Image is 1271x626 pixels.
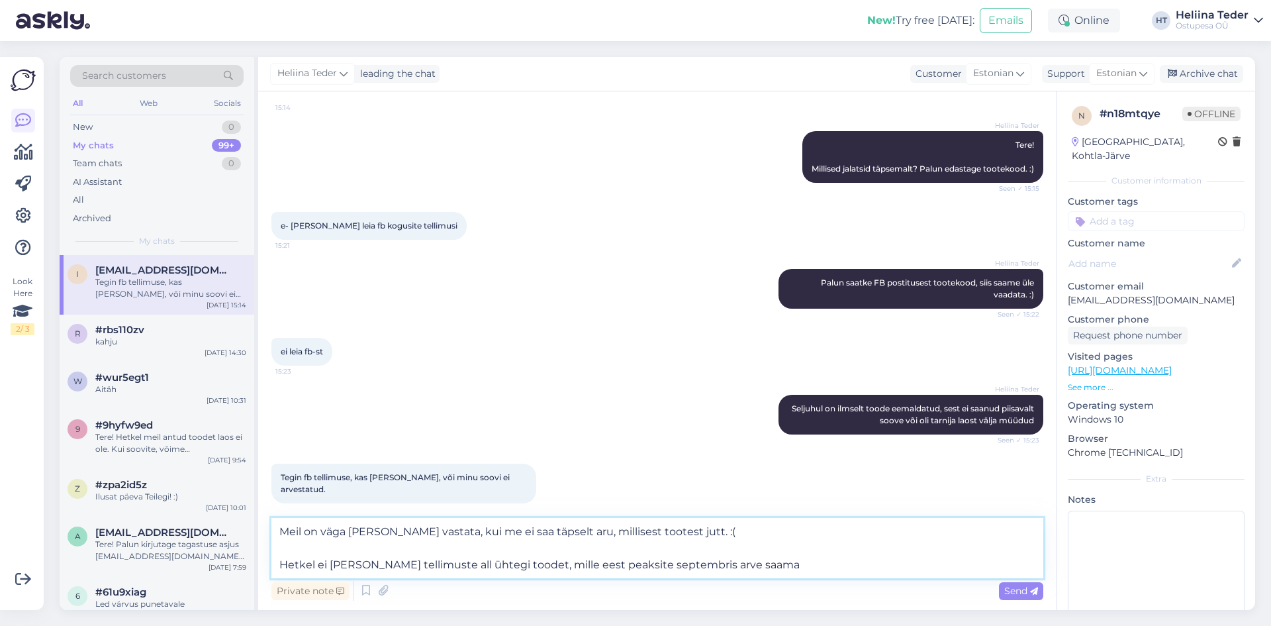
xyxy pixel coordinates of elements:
span: e- [PERSON_NAME] leia fb kogusite tellimusi [281,221,457,231]
div: Customer [910,67,962,81]
div: Request phone number [1068,327,1188,344]
span: Seljuhul on ilmselt toode eemaldatud, sest ei saanud piisavalt soove või oli tarnija laost välja ... [792,403,1036,425]
div: [DATE] 10:31 [207,395,246,405]
a: Heliina TederOstupesa OÜ [1176,10,1263,31]
span: 15:29 [275,504,325,514]
span: #zpa2id5z [95,479,147,491]
b: New! [867,14,896,26]
span: z [75,484,80,494]
div: # n18mtqye [1100,106,1182,122]
div: Tere! Palun kirjutage tagastuse asjus [EMAIL_ADDRESS][DOMAIN_NAME] või Ostupesa FB postkasti. :) [95,539,246,562]
p: Notes [1068,493,1245,507]
span: Seen ✓ 15:22 [990,309,1039,319]
div: Heliina Teder [1176,10,1248,21]
textarea: Meil on väga [PERSON_NAME] vastata, kui me ei saa täpselt aru, millisest tootest jutt. :( Hetkel ... [271,518,1043,578]
span: Search customers [82,69,166,83]
button: Emails [980,8,1032,33]
p: See more ... [1068,382,1245,393]
span: Heliina Teder [990,258,1039,268]
span: r [75,329,81,339]
div: Online [1048,9,1120,32]
div: All [73,193,84,207]
span: 15:21 [275,240,325,250]
div: Try free [DATE]: [867,13,974,28]
span: Palun saatke FB postitusest tootekood, siis saame üle vaadata. :) [821,278,1036,299]
div: My chats [73,139,114,152]
div: 0 [222,121,241,134]
span: Estonian [973,66,1013,81]
div: Ilusat päeva Teilegi! :) [95,491,246,503]
span: Tegin fb tellimuse, kas [PERSON_NAME], või minu soovi ei arvestatud. [281,472,512,494]
div: Archive chat [1160,65,1243,83]
div: [DATE] 7:59 [209,562,246,572]
span: 9 [75,424,80,434]
p: [EMAIL_ADDRESS][DOMAIN_NAME] [1068,293,1245,307]
p: Operating system [1068,399,1245,413]
div: Ostupesa OÜ [1176,21,1248,31]
div: Tegin fb tellimuse, kas [PERSON_NAME], või minu soovi ei arvestatud. [95,276,246,300]
div: HT [1152,11,1170,30]
p: Windows 10 [1068,413,1245,427]
div: [DATE] 9:54 [208,455,246,465]
span: ingeborg894@gmail.com [95,264,233,276]
div: [DATE] 10:01 [206,503,246,513]
div: 0 [222,157,241,170]
div: Socials [211,95,244,112]
span: Heliina Teder [990,384,1039,394]
span: 6 [75,591,80,601]
div: Extra [1068,473,1245,485]
p: Browser [1068,432,1245,446]
span: #rbs110zv [95,324,144,336]
div: Look Here [11,276,34,335]
div: Support [1042,67,1085,81]
div: All [70,95,85,112]
div: [DATE] 14:30 [205,348,246,358]
span: ei leia fb-st [281,346,323,356]
span: My chats [139,235,175,247]
span: a [75,531,81,541]
span: n [1078,111,1085,121]
p: Visited pages [1068,350,1245,364]
p: Customer tags [1068,195,1245,209]
img: Askly Logo [11,68,36,93]
span: w [73,376,82,386]
div: leading the chat [355,67,436,81]
div: Web [137,95,160,112]
span: Heliina Teder [990,121,1039,130]
span: i [76,269,79,279]
div: Led värvus punetavale [PERSON_NAME] kapilaarile [95,598,246,622]
div: [GEOGRAPHIC_DATA], Kohtla-Järve [1072,135,1218,163]
div: Customer information [1068,175,1245,187]
span: 15:23 [275,366,325,376]
div: Tere! Hetkel meil antud toodet laos ei ole. Kui soovite, võime [PERSON_NAME] soovi edastada müügi... [95,431,246,455]
p: Chrome [TECHNICAL_ID] [1068,446,1245,460]
span: 15:14 [275,103,325,113]
p: Customer name [1068,236,1245,250]
div: Aitäh [95,384,246,395]
span: #wur5egt1 [95,372,149,384]
span: Seen ✓ 15:23 [990,435,1039,445]
div: Archived [73,212,111,225]
span: #9hyfw9ed [95,419,153,431]
input: Add a tag [1068,211,1245,231]
div: Private note [271,582,350,600]
p: Customer email [1068,280,1245,293]
div: Team chats [73,157,122,170]
div: New [73,121,93,134]
span: agetraks@gmail.com [95,527,233,539]
span: #61u9xiag [95,586,146,598]
a: [URL][DOMAIN_NAME] [1068,364,1172,376]
div: AI Assistant [73,176,122,189]
span: Seen ✓ 15:15 [990,183,1039,193]
span: Offline [1182,107,1241,121]
span: Heliina Teder [277,66,337,81]
div: 99+ [212,139,241,152]
div: [DATE] 15:14 [207,300,246,310]
div: kahju [95,336,246,348]
input: Add name [1068,256,1229,271]
p: Customer phone [1068,313,1245,327]
div: 2 / 3 [11,323,34,335]
span: Estonian [1096,66,1137,81]
span: Send [1004,585,1038,597]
